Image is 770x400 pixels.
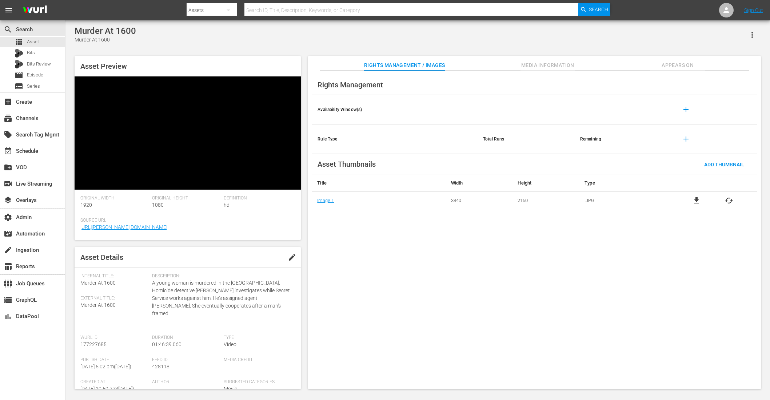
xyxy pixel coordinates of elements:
[512,192,579,209] td: 2160
[80,280,116,286] span: Murder At 1600
[80,218,291,223] span: Source Url
[446,192,512,209] td: 3840
[317,198,334,203] a: Image 1
[80,224,167,230] a: [URL][PERSON_NAME][DOMAIN_NAME]
[152,202,164,208] span: 1080
[15,49,23,58] div: Bits
[318,80,383,89] span: Rights Management
[15,37,23,46] span: Asset
[27,60,51,68] span: Bits Review
[520,61,575,70] span: Media Information
[80,296,148,301] span: External Title:
[4,312,12,321] span: DataPool
[4,279,12,288] span: Job Queues
[152,195,220,201] span: Original Height
[512,174,579,192] th: Height
[27,71,43,79] span: Episode
[152,379,220,385] span: Author
[80,62,127,71] span: Asset Preview
[578,3,610,16] button: Search
[312,95,477,124] th: Availability Window(s)
[698,162,750,167] span: Add Thumbnail
[4,130,12,139] span: Search Tag Mgmt
[15,60,23,68] div: Bits Review
[574,124,671,154] th: Remaining
[682,135,690,143] span: add
[152,357,220,363] span: Feed ID
[152,273,292,279] span: Description:
[224,379,292,385] span: Suggested Categories
[17,2,52,19] img: ans4CAIJ8jUAAAAAAAAAAAAAAAAAAAAAAAAgQb4GAAAAAAAAAAAAAAAAAAAAAAAAJMjXAAAAAAAAAAAAAAAAAAAAAAAAgAT5G...
[650,61,705,70] span: Appears On
[4,25,12,34] span: Search
[692,196,701,205] a: file_download
[80,195,148,201] span: Original Width
[288,253,296,262] span: edit
[15,71,23,80] span: Episode
[446,174,512,192] th: Width
[224,357,292,363] span: Media Credit
[80,386,134,392] span: [DATE] 10:59 am ( [DATE] )
[152,335,220,341] span: Duration
[4,196,12,205] span: Overlays
[4,179,12,188] span: Live Streaming
[80,357,148,363] span: Publish Date
[152,279,292,317] span: A young woman is murdered in the [GEOGRAPHIC_DATA]. Homicide detective [PERSON_NAME] investigates...
[80,335,148,341] span: Wurl Id
[224,335,292,341] span: Type
[589,3,608,16] span: Search
[4,114,12,123] span: Channels
[312,124,477,154] th: Rule Type
[27,83,40,90] span: Series
[698,158,750,171] button: Add Thumbnail
[27,49,35,56] span: Bits
[15,82,23,91] span: Series
[80,379,148,385] span: Created At
[80,341,107,347] span: 177227685
[27,38,39,45] span: Asset
[4,98,12,106] span: Create
[152,364,169,369] span: 428118
[75,36,136,44] div: Murder At 1600
[4,246,12,254] span: Ingestion
[4,262,12,271] span: Reports
[75,26,136,36] div: Murder At 1600
[318,160,376,169] span: Asset Thumbnails
[579,192,668,209] td: .JPG
[80,202,92,208] span: 1920
[80,273,148,279] span: Internal Title:
[682,105,690,114] span: add
[312,174,445,192] th: Title
[4,296,12,304] span: GraphQL
[725,196,733,205] button: cached
[224,202,230,208] span: hd
[224,341,236,347] span: Video
[4,229,12,238] span: Automation
[4,6,13,15] span: menu
[579,174,668,192] th: Type
[224,195,292,201] span: Definition
[4,163,12,172] span: VOD
[677,101,695,118] button: add
[4,147,12,155] span: Schedule
[152,341,181,347] span: 01:46:39.060
[477,124,574,154] th: Total Runs
[744,7,763,13] a: Sign Out
[283,249,301,266] button: edit
[677,130,695,148] button: add
[4,213,12,222] span: Admin
[224,386,237,392] span: Movie
[80,364,131,369] span: [DATE] 5:02 pm ( [DATE] )
[364,61,445,70] span: Rights Management / Images
[80,302,116,308] span: Murder At 1600
[80,253,123,262] span: Asset Details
